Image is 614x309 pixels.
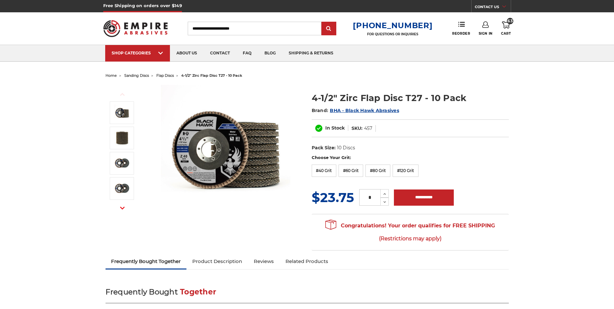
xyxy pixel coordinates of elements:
[181,73,242,78] span: 4-1/2" zirc flap disc t27 - 10 pack
[452,21,470,35] a: Reorder
[312,108,329,113] span: Brand:
[106,287,178,296] span: Frequently Bought
[124,73,149,78] a: sanding discs
[161,85,290,214] img: Black Hawk 4-1/2" x 7/8" Flap Disc Type 27 - 10 Pack
[325,232,495,245] span: (Restrictions may apply)
[501,31,511,36] span: Cart
[353,32,432,36] p: FOR QUESTIONS OR INQUIRIES
[352,125,363,132] dt: SKU:
[501,21,511,36] a: 63 Cart
[258,45,282,62] a: blog
[325,125,345,131] span: In Stock
[312,189,354,205] span: $23.75
[312,154,509,161] label: Choose Your Grit:
[180,287,216,296] span: Together
[106,254,187,269] a: Frequently Bought Together
[248,254,280,269] a: Reviews
[114,130,130,146] img: 10 pack of 4.5" Black Hawk Flap Discs
[170,45,204,62] a: about us
[452,31,470,36] span: Reorder
[330,108,399,113] a: BHA - Black Hawk Abrasives
[115,87,130,101] button: Previous
[204,45,236,62] a: contact
[475,3,511,12] a: CONTACT US
[114,155,130,171] img: 40 grit flap disc
[236,45,258,62] a: faq
[103,16,168,41] img: Empire Abrasives
[106,73,117,78] a: home
[282,45,340,62] a: shipping & returns
[186,254,248,269] a: Product Description
[280,254,334,269] a: Related Products
[353,21,432,30] a: [PHONE_NUMBER]
[479,31,493,36] span: Sign In
[112,51,163,55] div: SHOP CATEGORIES
[115,201,130,215] button: Next
[337,144,355,151] dd: 10 Discs
[156,73,174,78] a: flap discs
[312,92,509,104] h1: 4-1/2" Zirc Flap Disc T27 - 10 Pack
[312,144,336,151] dt: Pack Size:
[114,105,130,121] img: Black Hawk 4-1/2" x 7/8" Flap Disc Type 27 - 10 Pack
[322,22,335,35] input: Submit
[114,180,130,197] img: 60 grit flap disc
[364,125,372,132] dd: 457
[325,219,495,245] span: Congratulations! Your order qualifies for FREE SHIPPING
[507,18,513,24] span: 63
